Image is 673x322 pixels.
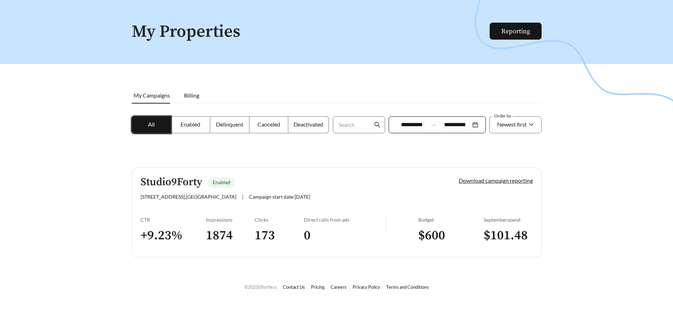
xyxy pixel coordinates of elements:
a: Studio9FortyEnabled[STREET_ADDRESS],[GEOGRAPHIC_DATA]|Campaign start date:[DATE]Download campaign... [132,168,542,257]
div: Direct calls from ads [304,217,385,223]
h1: My Properties [132,23,490,41]
div: Clicks [255,217,304,223]
h3: 173 [255,228,304,244]
span: All [148,121,155,128]
div: Budget [418,217,484,223]
h3: $ 101.48 [484,228,533,244]
div: CTR [141,217,206,223]
span: My Campaigns [134,92,170,99]
span: Deactivated [294,121,323,128]
span: [STREET_ADDRESS] , [GEOGRAPHIC_DATA] [141,194,236,200]
span: Billing [184,92,199,99]
span: Delinquent [216,121,243,128]
span: Campaign start date: [DATE] [249,194,310,200]
span: swap-right [430,122,437,128]
span: search [374,122,380,128]
span: Newest first [497,121,527,128]
span: Canceled [258,121,280,128]
h3: $ 600 [418,228,484,244]
span: to [430,122,437,128]
span: Enabled [181,121,200,128]
div: September spend [484,217,533,223]
h5: Studio9Forty [141,176,202,188]
button: Reporting [490,23,542,40]
div: Impressions [206,217,255,223]
h3: 1874 [206,228,255,244]
h3: 0 [304,228,385,244]
h3: + 9.23 % [141,228,206,244]
a: Reporting [501,27,530,35]
span: Enabled [213,179,230,185]
a: Download campaign reporting [459,177,533,184]
span: | [242,194,243,200]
